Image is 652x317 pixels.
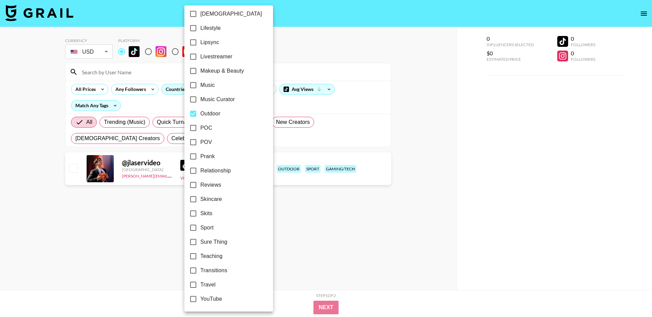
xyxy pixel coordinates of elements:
span: Makeup & Beauty [200,67,244,75]
span: Sure Thing [200,238,227,246]
span: Skits [200,209,212,218]
iframe: Drift Widget Chat Controller [618,283,644,309]
span: Sport [200,224,214,232]
span: [DEMOGRAPHIC_DATA] [200,10,262,18]
span: Relationship [200,167,231,175]
span: Livestreamer [200,53,232,61]
span: Prank [200,152,215,161]
span: Outdoor [200,110,220,118]
span: Lifestyle [200,24,221,32]
span: POV [200,138,212,146]
span: Skincare [200,195,222,203]
span: Lipsync [200,38,219,46]
span: Music Curator [200,95,235,104]
span: Travel [200,281,216,289]
span: Music [200,81,215,89]
span: POC [200,124,212,132]
span: Reviews [200,181,221,189]
span: YouTube [200,295,222,303]
span: Teaching [200,252,222,260]
span: Transitions [200,266,227,275]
